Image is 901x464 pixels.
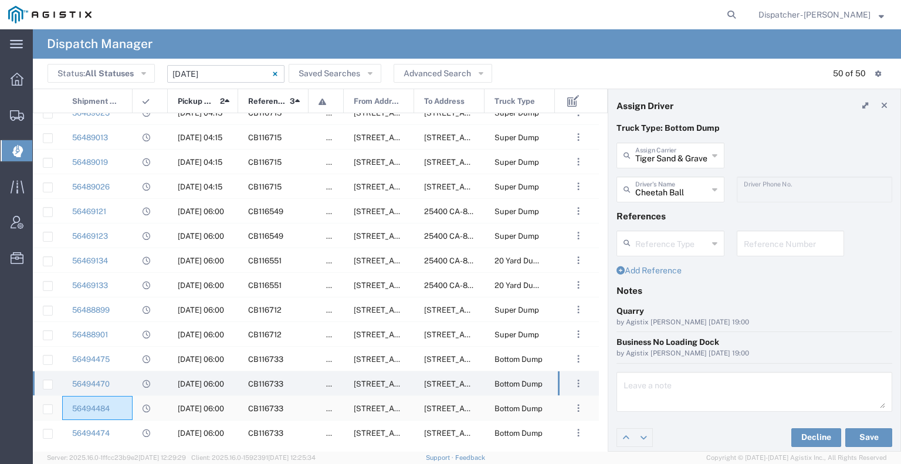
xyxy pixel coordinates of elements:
button: Decline [791,428,841,447]
button: ... [570,351,587,367]
span: 6501 Florin Perkins Rd, Sacramento, California, United States [354,158,534,167]
span: 11501 Florin Rd, Sacramento, California, 95830, United States [354,429,534,438]
span: CB116549 [248,207,283,216]
span: From Address [354,89,401,114]
span: false [326,330,344,339]
h4: Assign Driver [617,100,673,111]
span: 4330 E. Winery Rd, Acampo, California, 95220, United States [424,355,541,364]
button: Dispatcher - [PERSON_NAME] [758,8,885,22]
span: 08/14/2025, 06:00 [178,429,224,438]
span: 25400 CA-88, Pioneer, California, United States [424,207,631,216]
a: 56489013 [72,133,108,142]
span: . . . [577,401,580,415]
span: 08/14/2025, 04:15 [178,158,222,167]
div: Business No Loading Dock [617,336,892,348]
span: . . . [577,155,580,169]
button: Advanced Search [394,64,492,83]
span: false [326,404,344,413]
span: CB116551 [248,281,282,290]
span: 15560 Co Rd 87, Esparto, California, 95627, United States [354,330,470,339]
span: 7150 Meridian Rd, Vacaville, California, 95688, United States [424,306,541,314]
span: 11501 Florin Rd, Sacramento, California, 95830, United States [354,404,534,413]
span: 6501 Florin Perkins Rd, Sacramento, California, United States [354,109,534,117]
a: Feedback [455,454,485,461]
span: 08/14/2025, 04:15 [178,182,222,191]
h4: References [617,211,892,221]
span: 6501 Florin Perkins Rd, Sacramento, California, United States [354,133,534,142]
a: 56469134 [72,256,108,265]
span: 20 Yard Dump Truck [494,256,567,265]
a: 56488901 [72,330,108,339]
span: CB116712 [248,330,282,339]
span: CB116715 [248,109,282,117]
span: false [326,207,344,216]
span: Client: 2025.16.0-1592391 [191,454,316,461]
a: 56494470 [72,380,110,388]
span: CB116715 [248,133,282,142]
span: Server: 2025.16.0-1ffcc23b9e2 [47,454,186,461]
span: 11501 Florin Rd, Sacramento, California, 95830, United States [354,207,534,216]
a: 56469123 [72,232,108,241]
span: 10936 Iron Mountain Rd, Redding, California, United States [424,109,541,117]
h4: Dispatch Manager [47,29,153,59]
button: ... [570,277,587,293]
a: 56489026 [72,182,110,191]
span: . . . [577,179,580,194]
span: CB116733 [248,429,283,438]
span: 4330 E. Winery Rd, Acampo, California, 95220, United States [424,429,541,438]
span: 11501 Florin Rd, Sacramento, California, 95830, United States [354,281,534,290]
span: 08/14/2025, 06:00 [178,404,224,413]
button: ... [570,302,587,318]
span: To Address [424,89,465,114]
a: Support [426,454,455,461]
span: 08/14/2025, 06:00 [178,256,224,265]
span: CB116733 [248,380,283,388]
span: Super Dump [494,133,539,142]
div: Quarry [617,305,892,317]
button: ... [570,203,587,219]
span: . . . [577,130,580,144]
span: 6501 Florin Perkins Rd, Sacramento, California, United States [354,182,534,191]
span: false [326,306,344,314]
span: 7150 Meridian Rd, Vacaville, California, 95688, United States [424,330,541,339]
span: . . . [577,377,580,391]
button: ... [570,154,587,170]
a: Edit next row [635,429,652,446]
span: All Statuses [85,69,134,78]
span: Reference [248,89,286,114]
span: [DATE] 12:29:29 [138,454,186,461]
span: false [326,182,344,191]
span: Bottom Dump [494,380,543,388]
span: 11501 Florin Rd, Sacramento, California, 95830, United States [354,380,534,388]
button: ... [570,375,587,392]
span: Super Dump [494,232,539,241]
span: Super Dump [494,182,539,191]
span: false [326,380,344,388]
span: Bottom Dump [494,404,543,413]
span: CB116733 [248,404,283,413]
span: false [326,133,344,142]
a: 56489019 [72,158,108,167]
button: ... [570,228,587,244]
a: 56489023 [72,109,110,117]
span: Super Dump [494,207,539,216]
span: 08/14/2025, 06:00 [178,306,224,314]
span: . . . [577,229,580,243]
span: false [326,429,344,438]
button: ... [570,400,587,416]
span: false [326,109,344,117]
a: Add Reference [617,266,682,275]
span: Pickup Date and Time [178,89,216,114]
span: 08/14/2025, 04:15 [178,133,222,142]
button: ... [570,326,587,343]
span: . . . [577,352,580,366]
span: false [326,256,344,265]
p: Truck Type: Bottom Dump [617,122,892,134]
button: ... [570,425,587,441]
span: CB116712 [248,306,282,314]
span: 08/14/2025, 04:15 [178,109,222,117]
a: 56494474 [72,429,110,438]
button: ... [570,178,587,195]
span: 10936 Iron Mountain Rd, Redding, California, United States [424,182,541,191]
a: 56469133 [72,281,108,290]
